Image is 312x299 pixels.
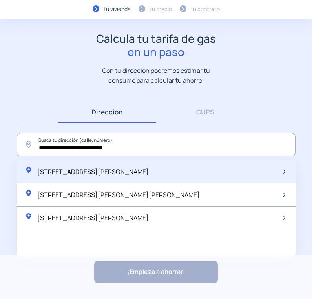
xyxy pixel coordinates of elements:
span: [STREET_ADDRESS][PERSON_NAME][PERSON_NAME] [37,190,200,199]
div: Tu contrato [190,5,220,13]
span: en un paso [96,45,216,59]
h1: Calcula tu tarifa de gas [96,32,216,58]
p: Con tu dirección podremos estimar tu consumo para calcular tu ahorro. [94,66,218,85]
span: [STREET_ADDRESS][PERSON_NAME] [37,167,149,176]
img: location-pin-green.svg [25,166,33,174]
div: Tu vivienda [103,5,131,13]
img: location-pin-green.svg [25,189,33,197]
a: Dirección [58,101,156,123]
a: CUPS [156,101,254,123]
img: arrow-next-item.svg [283,170,285,174]
span: [STREET_ADDRESS][PERSON_NAME] [37,214,149,222]
div: Tu precio [149,5,172,13]
img: arrow-next-item.svg [283,216,285,220]
img: location-pin-green.svg [25,212,33,220]
img: arrow-next-item.svg [283,193,285,197]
